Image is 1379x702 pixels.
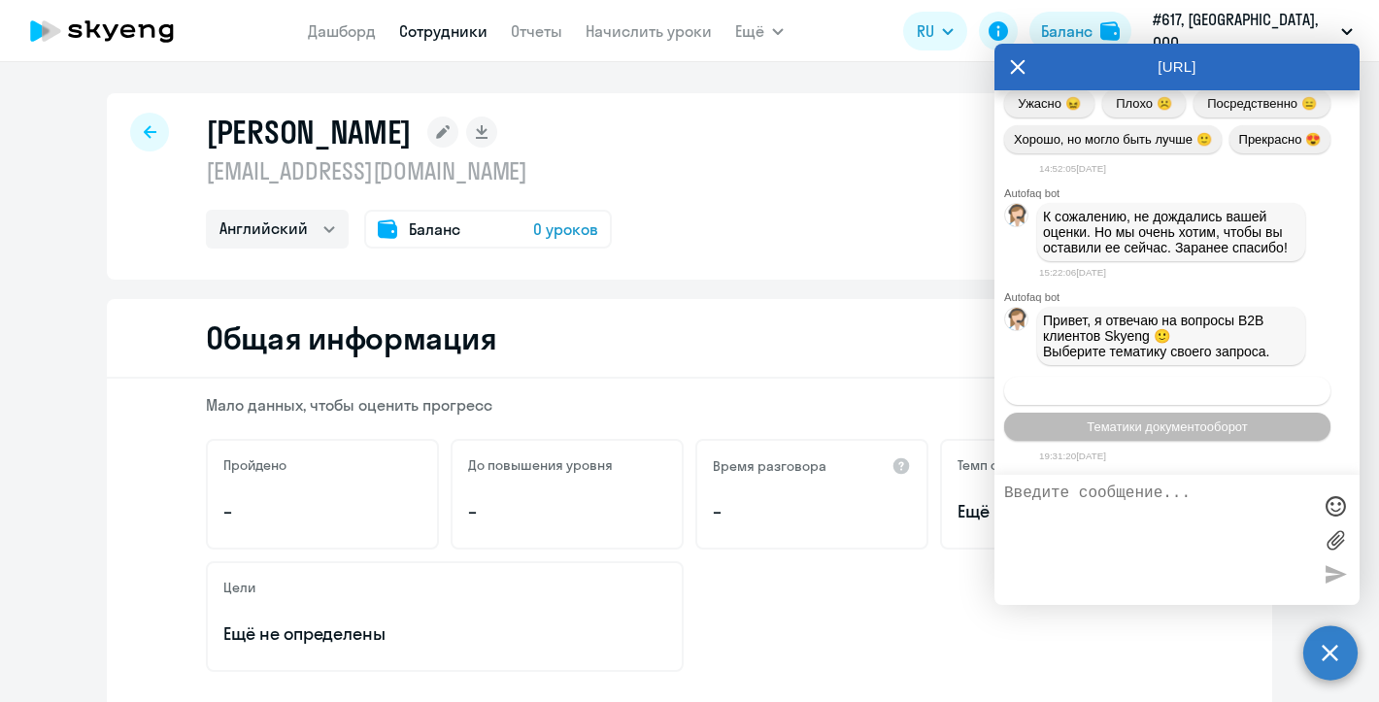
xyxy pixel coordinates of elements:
button: #617, [GEOGRAPHIC_DATA], ООО [1143,8,1362,54]
a: Начислить уроки [586,21,712,41]
a: Сотрудники [399,21,488,41]
img: bot avatar [1005,308,1029,336]
label: Лимит 10 файлов [1321,525,1350,554]
time: 19:31:20[DATE] [1039,451,1106,461]
p: – [713,499,911,524]
span: Посредственно 😑 [1207,96,1316,111]
span: Ужасно 😖 [1018,96,1080,111]
span: Ещё не определён [958,499,1156,524]
p: – [468,499,666,524]
button: Прекрасно 😍 [1229,125,1330,153]
button: Плохо ☹️ [1102,89,1186,117]
span: 0 уроков [533,217,598,241]
span: Плохо ☹️ [1116,96,1171,111]
button: Ужасно 😖 [1004,89,1094,117]
span: К сожалению, не дождались вашей оценки. Но мы очень хотим, чтобы вы оставили ее сейчас. Заранее с... [1043,209,1288,255]
p: Ещё не определены [223,621,666,647]
h5: Темп обучения [958,456,1052,474]
div: Баланс [1041,19,1093,43]
p: #617, [GEOGRAPHIC_DATA], ООО [1153,8,1333,54]
p: [EMAIL_ADDRESS][DOMAIN_NAME] [206,155,612,186]
span: Хорошо, но могло быть лучше 🙂 [1014,132,1212,147]
div: Autofaq bot [1004,187,1360,199]
p: Мало данных, чтобы оценить прогресс [206,394,1173,416]
h5: До повышения уровня [468,456,613,474]
img: bot avatar [1005,204,1029,232]
img: balance [1100,21,1120,41]
h5: Пройдено [223,456,286,474]
span: RU [917,19,934,43]
span: Ещё [735,19,764,43]
span: Тематики документооборот [1087,419,1248,434]
a: Дашборд [308,21,376,41]
h2: Общая информация [206,318,496,357]
time: 14:52:05[DATE] [1039,163,1106,174]
button: Тематики документооборот [1004,413,1330,441]
button: Ещё [735,12,784,50]
span: Привет, я отвечаю на вопросы B2B клиентов Skyeng 🙂 Выберите тематику своего запроса. [1043,313,1270,359]
button: Хорошо, но могло быть лучше 🙂 [1004,125,1222,153]
span: Баланс [409,217,460,241]
p: – [223,499,421,524]
span: Операционное сопровождение [1076,384,1259,398]
button: RU [903,12,967,50]
time: 15:22:06[DATE] [1039,267,1106,278]
h1: [PERSON_NAME] [206,113,412,151]
h5: Время разговора [713,457,826,475]
div: Autofaq bot [1004,291,1360,303]
button: Балансbalance [1029,12,1131,50]
span: Прекрасно 😍 [1239,132,1321,147]
button: Посредственно 😑 [1194,89,1330,117]
a: Отчеты [511,21,562,41]
button: Операционное сопровождение [1004,377,1330,405]
h5: Цели [223,579,255,596]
